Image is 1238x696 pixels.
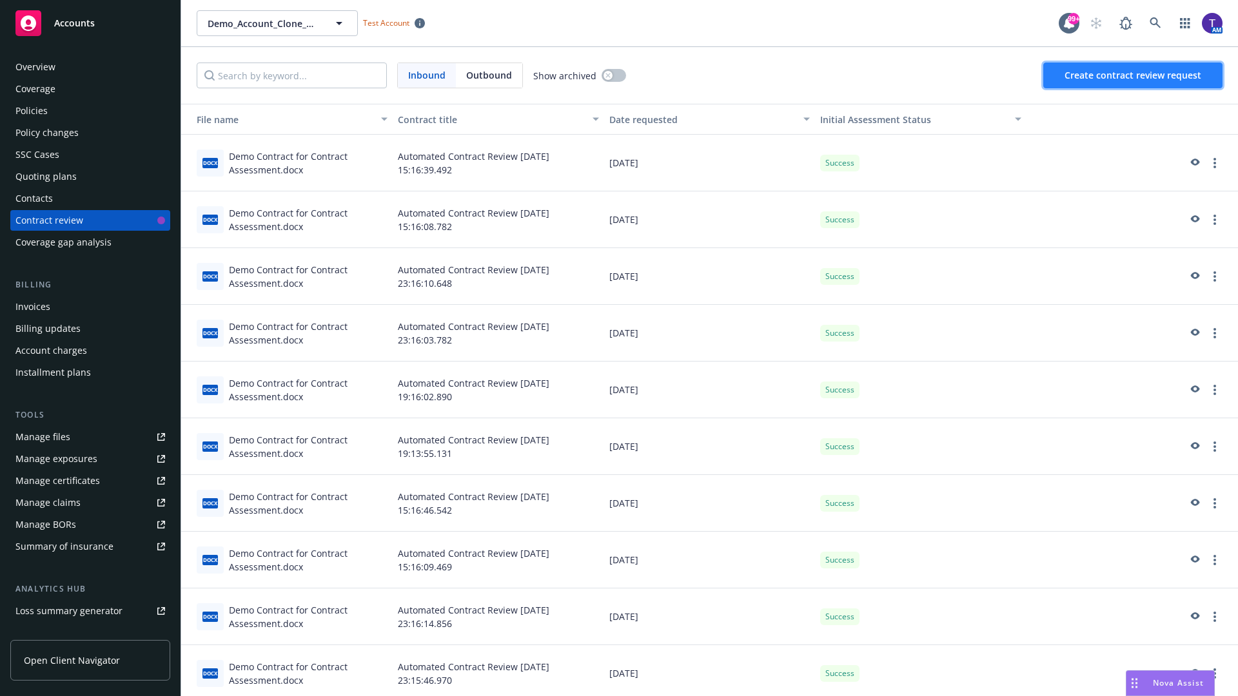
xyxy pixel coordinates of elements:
[10,232,170,253] a: Coverage gap analysis
[1186,155,1202,171] a: preview
[825,327,854,339] span: Success
[1186,325,1202,341] a: preview
[10,409,170,421] div: Tools
[604,135,816,191] div: [DATE]
[1068,13,1079,24] div: 99+
[1207,155,1223,171] a: more
[202,328,218,338] span: docx
[10,57,170,77] a: Overview
[820,113,931,126] span: Initial Assessment Status
[15,79,55,99] div: Coverage
[1186,269,1202,284] a: preview
[229,150,388,177] div: Demo Contract for Contract Assessment.docx
[1143,10,1168,36] a: Search
[15,57,55,77] div: Overview
[10,536,170,557] a: Summary of insurance
[15,188,53,209] div: Contacts
[15,362,91,383] div: Installment plans
[10,144,170,165] a: SSC Cases
[825,611,854,623] span: Success
[393,248,604,305] div: Automated Contract Review [DATE] 23:16:10.648
[10,427,170,447] a: Manage files
[229,433,388,460] div: Demo Contract for Contract Assessment.docx
[398,113,585,126] div: Contract title
[15,166,77,187] div: Quoting plans
[229,376,388,403] div: Demo Contract for Contract Assessment.docx
[15,601,123,621] div: Loss summary generator
[229,490,388,517] div: Demo Contract for Contract Assessment.docx
[54,18,95,28] span: Accounts
[229,320,388,347] div: Demo Contract for Contract Assessment.docx
[398,63,456,88] span: Inbound
[10,601,170,621] a: Loss summary generator
[229,660,388,687] div: Demo Contract for Contract Assessment.docx
[10,5,170,41] a: Accounts
[604,418,816,475] div: [DATE]
[15,296,50,317] div: Invoices
[825,157,854,169] span: Success
[15,101,48,121] div: Policies
[15,536,113,557] div: Summary of insurance
[15,514,76,535] div: Manage BORs
[10,492,170,513] a: Manage claims
[10,470,170,491] a: Manage certificates
[604,532,816,588] div: [DATE]
[1126,671,1143,695] div: Drag to move
[10,296,170,317] a: Invoices
[208,17,319,30] span: Demo_Account_Clone_QA_CR_Tests_Demo
[202,441,218,451] span: docx
[197,63,387,88] input: Search by keyword...
[609,113,796,126] div: Date requested
[604,475,816,532] div: [DATE]
[15,470,100,491] div: Manage certificates
[393,305,604,362] div: Automated Contract Review [DATE] 23:16:03.782
[10,449,170,469] a: Manage exposures
[393,104,604,135] button: Contract title
[1065,69,1201,81] span: Create contract review request
[186,113,373,126] div: File name
[456,63,522,88] span: Outbound
[825,554,854,566] span: Success
[393,588,604,645] div: Automated Contract Review [DATE] 23:16:14.856
[358,16,430,30] span: Test Account
[1207,212,1223,227] a: more
[1186,666,1202,681] a: preview
[604,248,816,305] div: [DATE]
[1172,10,1198,36] a: Switch app
[24,653,120,667] span: Open Client Navigator
[604,305,816,362] div: [DATE]
[393,191,604,248] div: Automated Contract Review [DATE] 15:16:08.782
[604,362,816,418] div: [DATE]
[202,555,218,565] span: docx
[202,385,218,394] span: docx
[1207,609,1223,624] a: more
[408,68,446,82] span: Inbound
[825,384,854,396] span: Success
[202,158,218,168] span: docx
[229,603,388,630] div: Demo Contract for Contract Assessment.docx
[229,263,388,290] div: Demo Contract for Contract Assessment.docx
[10,101,170,121] a: Policies
[825,214,854,226] span: Success
[10,514,170,535] a: Manage BORs
[1043,63,1223,88] button: Create contract review request
[1202,13,1223,34] img: photo
[1126,670,1215,696] button: Nova Assist
[825,668,854,679] span: Success
[825,271,854,282] span: Success
[1207,325,1223,341] a: more
[1207,496,1223,511] a: more
[393,418,604,475] div: Automated Contract Review [DATE] 19:13:55.131
[1186,439,1202,454] a: preview
[10,340,170,361] a: Account charges
[15,449,97,469] div: Manage exposures
[393,532,604,588] div: Automated Contract Review [DATE] 15:16:09.469
[1186,552,1202,568] a: preview
[202,668,218,678] span: docx
[15,492,81,513] div: Manage claims
[202,498,218,508] span: docx
[1113,10,1139,36] a: Report a Bug
[393,362,604,418] div: Automated Contract Review [DATE] 19:16:02.890
[229,206,388,233] div: Demo Contract for Contract Assessment.docx
[1153,677,1204,688] span: Nova Assist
